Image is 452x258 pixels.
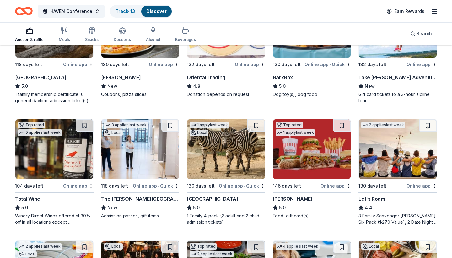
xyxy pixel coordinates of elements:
[18,129,62,136] div: 5 applies last week
[146,25,160,45] button: Alcohol
[190,122,229,128] div: 1 apply last week
[18,243,62,250] div: 2 applies last week
[15,74,66,81] div: [GEOGRAPHIC_DATA]
[146,37,160,42] div: Alcohol
[104,130,123,136] div: Local
[110,5,172,18] button: Track· 13Discover
[273,195,313,203] div: [PERSON_NAME]
[101,195,180,203] div: The [PERSON_NAME][GEOGRAPHIC_DATA]
[116,8,135,14] a: Track· 13
[383,6,428,17] a: Earn Rewards
[304,60,351,68] div: Online app Quick
[85,25,99,45] button: Snacks
[358,91,437,104] div: Gift card tickets to a 3-hour zipline tour
[219,182,265,190] div: Online app Quick
[187,119,265,179] img: Image for San Antonio Zoo
[365,204,372,211] span: 4.4
[193,204,200,211] span: 5.0
[365,82,375,90] span: New
[59,25,70,45] button: Meals
[187,195,238,203] div: [GEOGRAPHIC_DATA]
[18,251,37,257] div: Local
[190,130,208,136] div: Local
[104,122,148,128] div: 3 applies last week
[235,60,265,68] div: Online app
[330,62,331,67] span: •
[279,82,286,90] span: 5.0
[50,8,92,15] span: HAVEN Conference
[361,122,405,128] div: 2 applies last week
[101,61,129,68] div: 130 days left
[15,213,94,225] div: Winery Direct Wines offered at 30% off in all locations except [GEOGRAPHIC_DATA], [GEOGRAPHIC_DAT...
[358,182,386,190] div: 130 days left
[15,119,94,225] a: Image for Total WineTop rated5 applieslast week104 days leftOnline appTotal Wine5.0Winery Direct ...
[187,74,225,81] div: Oriental Trading
[21,204,28,211] span: 5.0
[244,183,245,188] span: •
[187,91,265,98] div: Donation depends on request
[15,119,93,179] img: Image for Total Wine
[15,4,33,19] a: Home
[359,119,437,179] img: Image for Let's Roam
[187,182,215,190] div: 130 days left
[187,61,215,68] div: 132 days left
[358,213,437,225] div: 3 Family Scavenger [PERSON_NAME] Six Pack ($270 Value), 2 Date Night Scavenger [PERSON_NAME] Two ...
[114,25,131,45] button: Desserts
[15,25,44,45] button: Auction & raffle
[104,243,123,250] div: Local
[273,74,293,81] div: BarkBox
[15,61,42,68] div: 118 days left
[107,82,117,90] span: New
[133,182,179,190] div: Online app Quick
[38,5,105,18] button: HAVEN Conference
[63,182,94,190] div: Online app
[15,37,44,42] div: Auction & raffle
[101,182,128,190] div: 118 days left
[273,61,301,68] div: 130 days left
[273,119,351,179] img: Image for Portillo's
[175,37,196,42] div: Beverages
[405,27,437,40] button: Search
[190,243,217,250] div: Top rated
[101,213,180,219] div: Admission passes, gift items
[358,195,385,203] div: Let's Roam
[101,119,180,219] a: Image for The Bush Center3 applieslast weekLocal118 days leftOnline app•QuickThe [PERSON_NAME][GE...
[107,204,117,211] span: New
[85,37,99,42] div: Snacks
[59,37,70,42] div: Meals
[101,74,141,81] div: [PERSON_NAME]
[361,243,380,250] div: Local
[15,195,40,203] div: Total Wine
[273,119,351,219] a: Image for Portillo'sTop rated1 applylast week146 days leftOnline app[PERSON_NAME]5.0Food, gift ca...
[114,37,131,42] div: Desserts
[320,182,351,190] div: Online app
[273,213,351,219] div: Food, gift card(s)
[406,182,437,190] div: Online app
[276,129,315,136] div: 1 apply last week
[149,60,179,68] div: Online app
[358,74,437,81] div: Lake [PERSON_NAME] Adventures
[187,213,265,225] div: 1 Family 4-pack (2 adult and 2 child admission tickets)
[101,91,180,98] div: Coupons, pizza slices
[101,119,179,179] img: Image for The Bush Center
[358,61,386,68] div: 132 days left
[276,243,320,250] div: 4 applies last week
[279,204,286,211] span: 5.0
[276,122,303,128] div: Top rated
[358,119,437,225] a: Image for Let's Roam2 applieslast week130 days leftOnline appLet's Roam4.43 Family Scavenger [PER...
[146,8,167,14] a: Discover
[175,25,196,45] button: Beverages
[15,182,43,190] div: 104 days left
[15,91,94,104] div: 1 family membership certificate, 6 general daytime admission ticket(s)
[63,60,94,68] div: Online app
[417,30,432,37] span: Search
[193,82,200,90] span: 4.8
[273,182,301,190] div: 146 days left
[187,119,265,225] a: Image for San Antonio Zoo1 applylast weekLocal130 days leftOnline app•Quick[GEOGRAPHIC_DATA]5.01 ...
[273,91,351,98] div: Dog toy(s), dog food
[406,60,437,68] div: Online app
[21,82,28,90] span: 5.0
[190,251,234,257] div: 2 applies last week
[158,183,159,188] span: •
[18,122,45,128] div: Top rated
